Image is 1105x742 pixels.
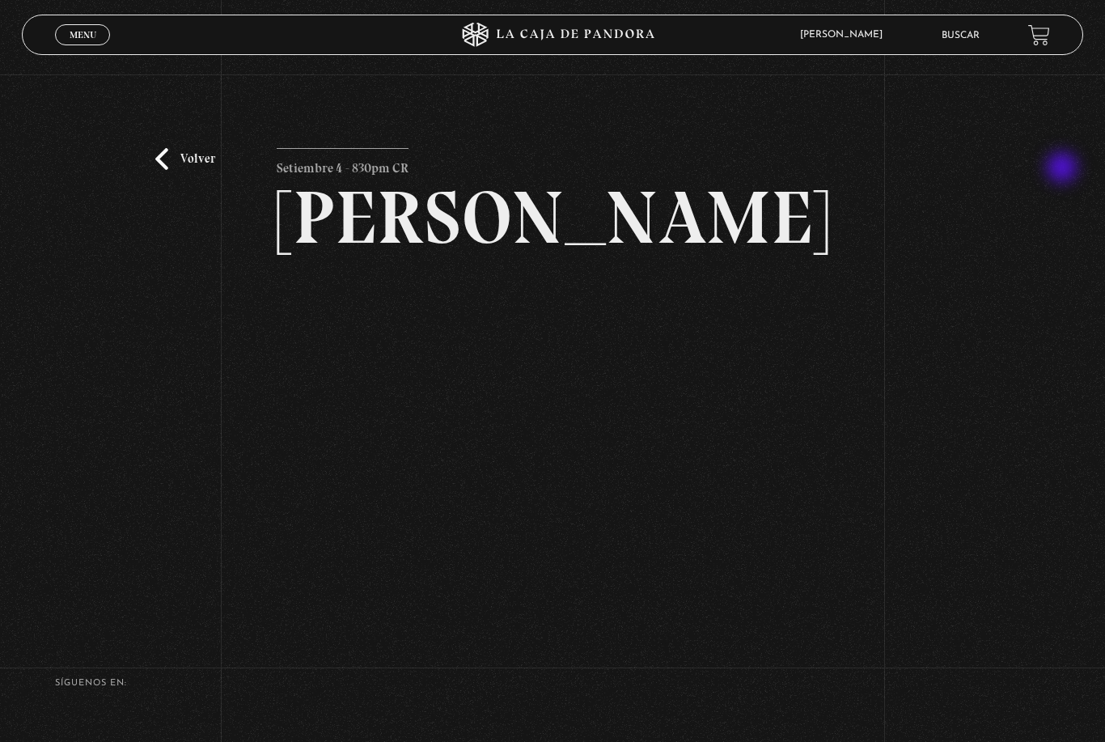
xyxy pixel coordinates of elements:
span: [PERSON_NAME] [792,30,899,40]
span: Cerrar [64,44,102,55]
h4: SÍguenos en: [55,679,1049,688]
a: Volver [155,148,215,170]
a: Buscar [942,31,980,40]
a: View your shopping cart [1028,24,1050,46]
h2: [PERSON_NAME] [277,180,828,255]
span: Menu [70,30,96,40]
p: Setiembre 4 - 830pm CR [277,148,409,180]
iframe: Dailymotion video player – MARIA GABRIELA PROGRAMA [277,279,828,590]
